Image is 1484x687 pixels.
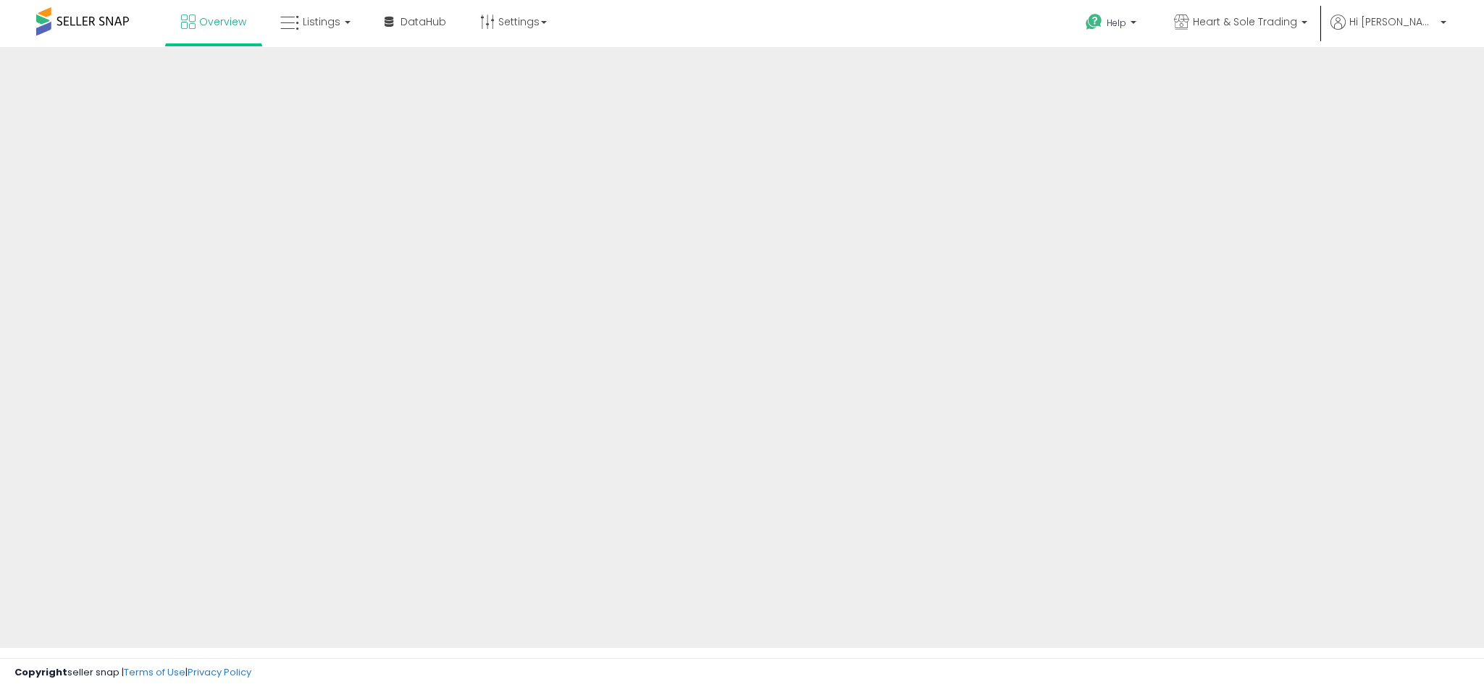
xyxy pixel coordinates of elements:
span: Overview [199,14,246,29]
span: Help [1107,17,1126,29]
a: Help [1074,2,1151,47]
span: Heart & Sole Trading [1193,14,1297,29]
i: Get Help [1085,13,1103,31]
span: Hi [PERSON_NAME] [1349,14,1436,29]
span: DataHub [401,14,446,29]
span: Listings [303,14,340,29]
a: Hi [PERSON_NAME] [1330,14,1446,47]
